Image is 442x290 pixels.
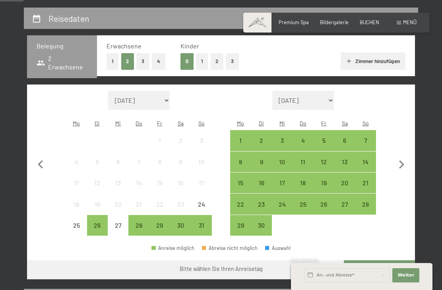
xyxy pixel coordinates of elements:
span: Erwachsene [107,42,142,50]
span: Kinder [180,42,199,50]
div: 11 [293,159,312,178]
div: 1 [150,137,169,156]
div: Anreise möglich [170,215,191,236]
div: 16 [252,180,271,199]
div: Sat Sep 06 2025 [334,130,355,151]
div: 30 [171,222,190,241]
div: Mon Aug 04 2025 [66,152,87,172]
div: 19 [314,180,333,199]
div: 14 [129,180,148,199]
div: Wed Aug 06 2025 [108,152,128,172]
button: Vorheriger Monat [32,91,49,236]
div: 23 [171,201,190,220]
div: Fri Sep 05 2025 [314,130,334,151]
div: Anreise möglich [230,173,251,193]
abbr: Dienstag [259,120,264,127]
div: Anreise möglich [355,194,376,214]
div: Anreise möglich [230,152,251,172]
button: 2 [211,53,224,69]
button: 4 [152,53,165,69]
span: Schnellanfrage [291,258,318,263]
div: Thu Sep 25 2025 [293,194,313,214]
div: Wed Sep 17 2025 [272,173,293,193]
div: Thu Sep 18 2025 [293,173,313,193]
button: Weiter [392,268,419,282]
div: 5 [314,137,333,156]
abbr: Donnerstag [136,120,142,127]
div: 2 [252,137,271,156]
div: Sat Aug 16 2025 [170,173,191,193]
div: Anreise möglich [272,194,293,214]
div: Sun Aug 10 2025 [191,152,212,172]
div: Anreise nicht möglich [149,130,170,151]
div: Anreise möglich [251,215,271,236]
div: 28 [129,222,148,241]
div: Anreise nicht möglich [66,152,87,172]
div: 27 [335,201,354,220]
div: Anreise nicht möglich [66,194,87,214]
div: 25 [293,201,312,220]
div: 21 [129,201,148,220]
div: Thu Sep 11 2025 [293,152,313,172]
div: Tue Aug 12 2025 [87,173,108,193]
div: Anreise nicht möglich [191,194,212,214]
div: 26 [314,201,333,220]
h3: Belegung [37,42,87,50]
abbr: Freitag [321,120,326,127]
div: 12 [88,180,107,199]
div: Anreise möglich [272,130,293,151]
div: Tue Sep 23 2025 [251,194,271,214]
div: 8 [231,159,250,178]
div: Tue Sep 02 2025 [251,130,271,151]
span: Premium Spa [279,19,309,25]
div: 7 [129,159,148,178]
div: Anreise möglich [251,173,271,193]
div: 5 [88,159,107,178]
div: 30 [252,222,271,241]
div: Anreise möglich [314,194,334,214]
button: 3 [226,53,239,69]
div: 12 [314,159,333,178]
div: Sun Aug 17 2025 [191,173,212,193]
button: 1 [107,53,119,69]
div: Mon Sep 22 2025 [230,194,251,214]
div: 16 [171,180,190,199]
div: Anreise nicht möglich [66,173,87,193]
div: Anreise möglich [355,130,376,151]
div: 17 [273,180,292,199]
div: 20 [335,180,354,199]
div: Anreise möglich [251,152,271,172]
div: 27 [109,222,128,241]
div: Fri Aug 08 2025 [149,152,170,172]
div: 20 [109,201,128,220]
abbr: Montag [73,120,80,127]
abbr: Donnerstag [300,120,306,127]
div: 31 [192,222,211,241]
div: 18 [67,201,86,220]
button: 1 [196,53,208,69]
div: Anreise nicht möglich [87,173,108,193]
div: Fri Sep 12 2025 [314,152,334,172]
div: 10 [273,159,292,178]
div: Thu Aug 28 2025 [128,215,149,236]
div: Bitte wählen Sie Ihren Anreisetag [180,265,263,273]
abbr: Samstag [342,120,348,127]
div: Wed Aug 27 2025 [108,215,128,236]
div: Wed Aug 13 2025 [108,173,128,193]
div: Anreise nicht möglich [87,194,108,214]
div: Anreise möglich [230,194,251,214]
div: 4 [293,137,312,156]
div: Anreise nicht möglich [170,130,191,151]
abbr: Samstag [178,120,184,127]
div: Anreise nicht möglich [108,215,128,236]
div: 3 [192,137,211,156]
div: Anreise möglich [251,130,271,151]
div: Anreise nicht möglich [149,173,170,193]
span: Menü [403,19,417,25]
div: Wed Sep 24 2025 [272,194,293,214]
div: Anreise möglich [272,152,293,172]
abbr: Sonntag [363,120,369,127]
div: Thu Aug 14 2025 [128,173,149,193]
div: Anreise möglich [355,152,376,172]
div: Sun Aug 31 2025 [191,215,212,236]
